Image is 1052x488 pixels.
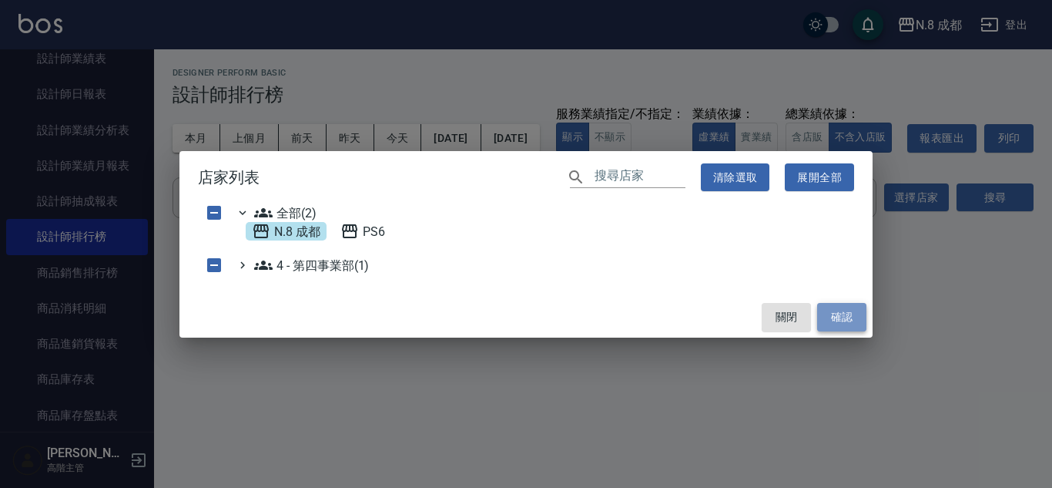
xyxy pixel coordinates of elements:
[340,222,385,241] span: PS6
[254,256,369,274] span: 4 - 第四事業部(1)
[254,204,317,222] span: 全部(2)
[595,166,685,188] input: 搜尋店家
[817,303,866,332] button: 確認
[179,151,873,204] h2: 店家列表
[762,303,811,332] button: 關閉
[785,163,854,192] button: 展開全部
[252,222,320,241] span: N.8 成都
[701,163,770,192] button: 清除選取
